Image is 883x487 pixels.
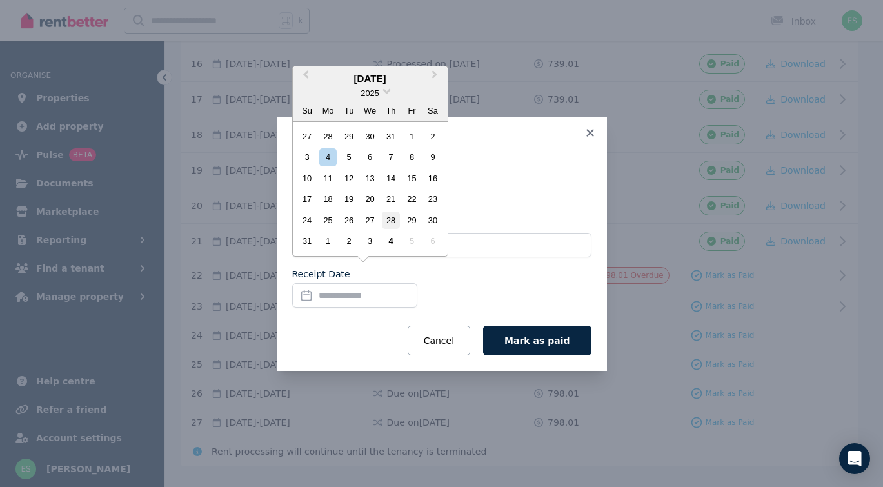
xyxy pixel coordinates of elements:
div: Choose Sunday, August 24th, 2025 [299,212,316,229]
div: Choose Tuesday, August 26th, 2025 [340,212,357,229]
div: Choose Wednesday, August 6th, 2025 [361,148,379,166]
div: Choose Monday, August 11th, 2025 [319,170,337,187]
div: Choose Monday, August 4th, 2025 [319,148,337,166]
label: Receipt Date [292,268,350,281]
div: Choose Saturday, August 9th, 2025 [424,148,441,166]
div: Mo [319,102,337,119]
div: Choose Tuesday, August 19th, 2025 [340,190,357,208]
div: month 2025-08 [297,126,443,252]
div: Choose Thursday, August 14th, 2025 [382,170,399,187]
div: Choose Thursday, July 31st, 2025 [382,128,399,145]
div: Choose Thursday, August 21st, 2025 [382,190,399,208]
div: Th [382,102,399,119]
div: Choose Monday, July 28th, 2025 [319,128,337,145]
div: Choose Friday, August 15th, 2025 [403,170,421,187]
div: Choose Thursday, August 28th, 2025 [382,212,399,229]
div: Choose Monday, August 25th, 2025 [319,212,337,229]
div: Choose Saturday, August 23rd, 2025 [424,190,441,208]
div: Choose Monday, September 1st, 2025 [319,232,337,250]
div: Choose Wednesday, July 30th, 2025 [361,128,379,145]
div: Not available Friday, September 5th, 2025 [403,232,421,250]
div: Choose Friday, August 1st, 2025 [403,128,421,145]
div: Choose Friday, August 8th, 2025 [403,148,421,166]
div: Choose Tuesday, September 2nd, 2025 [340,232,357,250]
div: Choose Tuesday, August 12th, 2025 [340,170,357,187]
div: Not available Saturday, September 6th, 2025 [424,232,441,250]
button: Cancel [408,326,470,355]
button: Previous Month [294,68,315,88]
div: Choose Sunday, July 27th, 2025 [299,128,316,145]
div: Choose Sunday, August 3rd, 2025 [299,148,316,166]
span: Mark as paid [504,335,570,346]
div: Choose Wednesday, August 27th, 2025 [361,212,379,229]
div: Choose Wednesday, August 13th, 2025 [361,170,379,187]
div: [DATE] [293,72,448,86]
button: Mark as paid [483,326,591,355]
div: Choose Tuesday, August 5th, 2025 [340,148,357,166]
div: We [361,102,379,119]
div: Choose Sunday, August 10th, 2025 [299,170,316,187]
div: Choose Wednesday, August 20th, 2025 [361,190,379,208]
div: Fr [403,102,421,119]
div: Tu [340,102,357,119]
div: Open Intercom Messenger [839,443,870,474]
div: Choose Monday, August 18th, 2025 [319,190,337,208]
button: Next Month [426,68,446,88]
div: Choose Sunday, August 31st, 2025 [299,232,316,250]
div: Choose Saturday, August 30th, 2025 [424,212,441,229]
span: 2025 [361,88,379,98]
div: Choose Saturday, August 2nd, 2025 [424,128,441,145]
div: Choose Friday, August 22nd, 2025 [403,190,421,208]
div: Sa [424,102,441,119]
div: Choose Saturday, August 16th, 2025 [424,170,441,187]
div: Choose Friday, August 29th, 2025 [403,212,421,229]
div: Choose Wednesday, September 3rd, 2025 [361,232,379,250]
div: Choose Sunday, August 17th, 2025 [299,190,316,208]
div: Su [299,102,316,119]
div: Choose Tuesday, July 29th, 2025 [340,128,357,145]
div: Choose Thursday, September 4th, 2025 [382,232,399,250]
div: Choose Thursday, August 7th, 2025 [382,148,399,166]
